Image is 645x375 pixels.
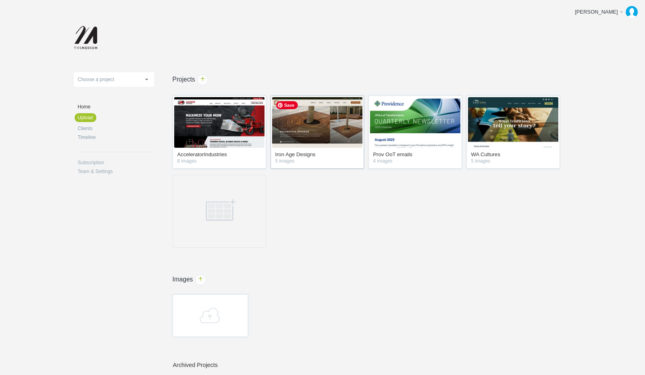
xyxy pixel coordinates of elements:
[272,97,362,148] img: themediumnet_rgmjew_thumb.jpg
[78,77,114,82] span: Choose a project
[173,362,583,368] h3: Archived Projects
[78,126,154,131] a: Clients
[575,8,619,16] div: [PERSON_NAME]
[174,97,265,148] img: themediumnet_pfyked_v2_thumb.jpg
[197,75,208,85] span: +
[154,76,583,83] h1: Projects
[78,169,154,174] a: Team & Settings
[78,104,154,109] a: Home
[177,159,261,164] em: 8 images
[74,26,99,50] img: themediumnet-logo_20140702131735.png
[275,152,359,159] a: Iron Age Designs
[373,159,457,164] em: 4 images
[78,135,154,140] a: Timeline
[78,160,154,165] a: Subscription
[569,4,641,20] a: [PERSON_NAME]
[177,152,261,159] a: AcceleratorIndustries
[154,276,583,283] h1: Images
[173,175,266,248] a: Drag an image here or click to create a new project
[373,152,457,159] a: Prov OoT emails
[195,274,206,285] a: +
[370,97,460,148] img: themediumnet_oo84e4_thumb.jpg
[275,159,359,164] em: 5 images
[197,74,208,86] a: +
[468,97,558,148] img: themediumnet_vmik8s_v3_thumb.jpg
[626,6,638,18] img: b09a0dd3583d81e2af5e31b265721212
[173,294,248,337] a: Add images to start creating projects & clients
[471,152,555,159] a: WA Cultures
[276,101,298,109] span: Save
[75,113,96,122] a: Upload
[471,159,555,164] em: 5 images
